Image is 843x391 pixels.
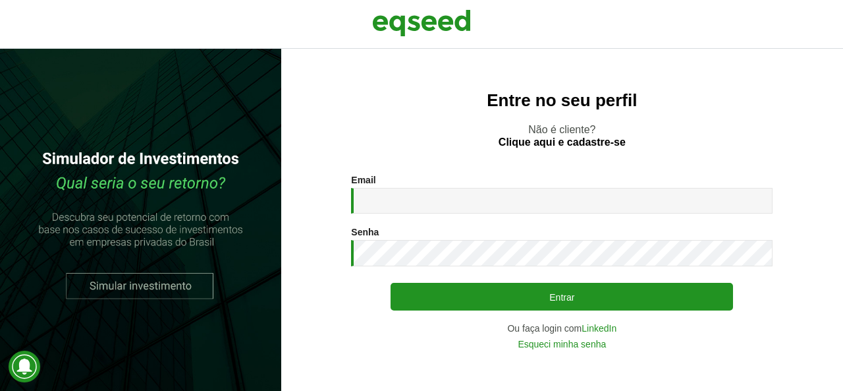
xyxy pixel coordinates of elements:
[351,175,375,185] label: Email
[391,283,733,311] button: Entrar
[518,340,606,349] a: Esqueci minha senha
[499,137,626,148] a: Clique aqui e cadastre-se
[308,91,817,110] h2: Entre no seu perfil
[582,324,616,333] a: LinkedIn
[351,324,773,333] div: Ou faça login com
[308,123,817,148] p: Não é cliente?
[372,7,471,40] img: EqSeed Logo
[351,227,379,237] label: Senha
